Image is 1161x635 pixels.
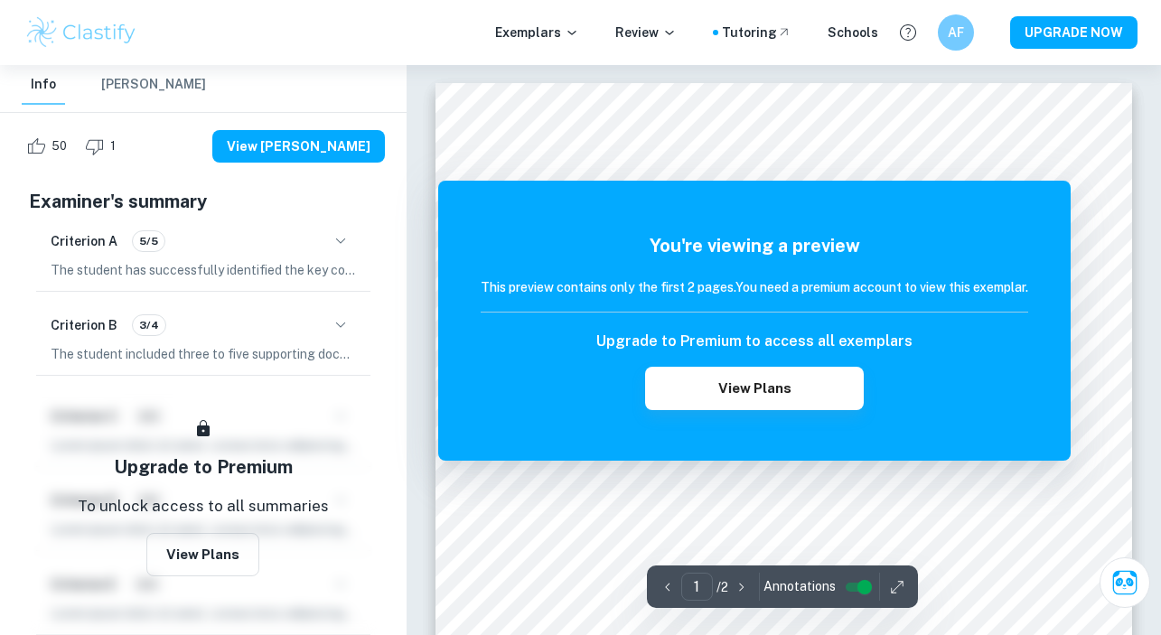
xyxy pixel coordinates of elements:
h6: This preview contains only the first 2 pages. You need a premium account to view this exemplar. [481,277,1028,297]
button: [PERSON_NAME] [101,65,206,105]
button: Ask Clai [1100,557,1150,608]
h5: You're viewing a preview [481,232,1028,259]
h5: Examiner's summary [29,188,378,215]
div: Dislike [80,132,126,161]
span: 50 [42,137,77,155]
span: 3/4 [133,317,165,333]
p: / 2 [716,577,728,597]
span: 1 [100,137,126,155]
button: View Plans [645,367,864,410]
p: The student included three to five supporting documents, specifically four, from credible sources... [51,344,356,364]
button: Info [22,65,65,105]
img: Clastify logo [24,14,139,51]
h5: Upgrade to Premium [114,453,293,481]
a: Schools [828,23,878,42]
button: View Plans [146,533,259,576]
h6: Criterion B [51,315,117,335]
p: Exemplars [495,23,579,42]
h6: AF [945,23,966,42]
button: AF [938,14,974,51]
h6: Upgrade to Premium to access all exemplars [596,331,913,352]
span: 5/5 [133,233,164,249]
p: The student has successfully identified the key concept of change, which is clearly articulated i... [51,260,356,280]
span: Annotations [763,577,836,596]
button: Help and Feedback [893,17,923,48]
p: To unlock access to all summaries [78,495,329,518]
button: UPGRADE NOW [1010,16,1138,49]
a: Tutoring [722,23,791,42]
p: Review [615,23,677,42]
h6: Criterion A [51,231,117,251]
button: View [PERSON_NAME] [212,130,385,163]
div: Like [22,132,77,161]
